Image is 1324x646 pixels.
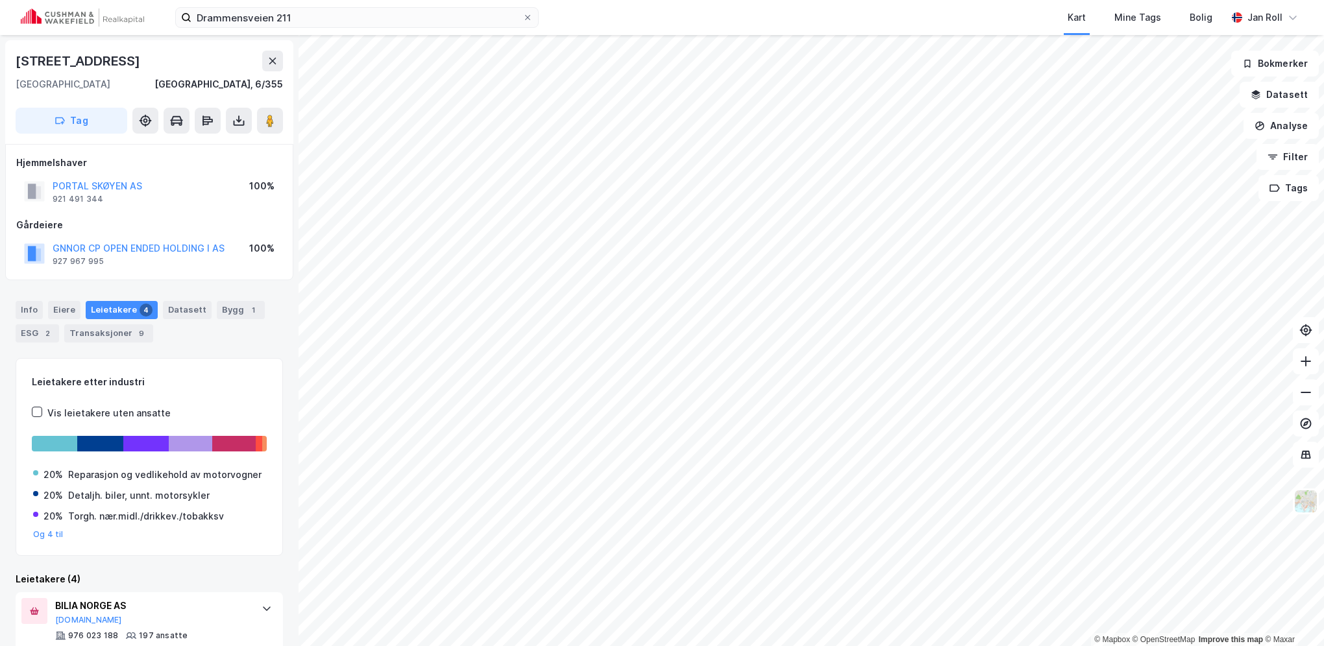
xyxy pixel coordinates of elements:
button: Bokmerker [1231,51,1319,77]
div: Bygg [217,301,265,319]
div: Info [16,301,43,319]
div: Detaljh. biler, unnt. motorsykler [68,488,210,503]
button: Datasett [1240,82,1319,108]
div: Vis leietakere uten ansatte [47,405,171,421]
div: Bolig [1190,10,1212,25]
div: [GEOGRAPHIC_DATA] [16,77,110,92]
div: Gårdeiere [16,217,282,233]
div: 976 023 188 [68,630,118,641]
div: Eiere [48,301,80,319]
img: cushman-wakefield-realkapital-logo.202ea83816669bd177139c58696a8fa1.svg [21,8,144,27]
input: Søk på adresse, matrikkel, gårdeiere, leietakere eller personer [191,8,522,27]
div: 20% [43,508,63,524]
button: [DOMAIN_NAME] [55,615,122,625]
div: 100% [249,178,275,194]
div: Hjemmelshaver [16,155,282,171]
iframe: Chat Widget [1259,584,1324,646]
div: Reparasjon og vedlikehold av motorvogner [68,467,262,483]
img: Z [1293,489,1318,514]
button: Analyse [1244,113,1319,139]
div: 921 491 344 [53,194,103,204]
div: 1 [247,304,260,317]
div: Torgh. nær.midl./drikkev./tobakksv [68,508,224,524]
button: Og 4 til [33,529,64,540]
div: Transaksjoner [64,324,153,342]
div: Leietakere (4) [16,571,283,587]
div: 100% [249,241,275,256]
a: Improve this map [1199,635,1263,644]
div: Mine Tags [1114,10,1161,25]
div: 9 [135,327,148,340]
div: 197 ansatte [139,630,188,641]
div: 4 [140,304,153,317]
div: 20% [43,488,63,503]
div: Jan Roll [1247,10,1282,25]
div: ESG [16,324,59,342]
div: 20% [43,467,63,483]
a: Mapbox [1094,635,1130,644]
div: 927 967 995 [53,256,104,267]
div: BILIA NORGE AS [55,598,249,614]
div: Kontrollprogram for chat [1259,584,1324,646]
div: [GEOGRAPHIC_DATA], 6/355 [154,77,283,92]
button: Tag [16,108,127,134]
div: Leietakere [86,301,158,319]
div: 2 [41,327,54,340]
button: Filter [1257,144,1319,170]
div: [STREET_ADDRESS] [16,51,143,71]
a: OpenStreetMap [1133,635,1195,644]
div: Datasett [163,301,212,319]
div: Kart [1068,10,1086,25]
button: Tags [1258,175,1319,201]
div: Leietakere etter industri [32,374,267,390]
